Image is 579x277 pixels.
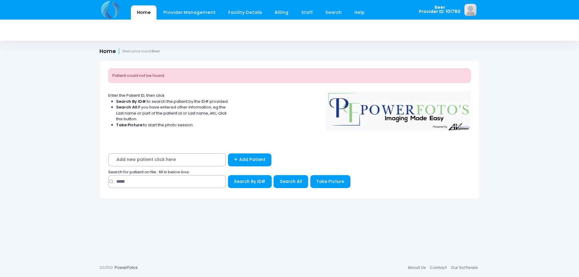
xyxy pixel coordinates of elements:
span: Search All [280,178,302,184]
button: Search All [274,175,308,188]
a: Staff [295,5,318,20]
h1: Home [100,48,160,55]
li: to search the patient by the ID# provided. [116,99,229,105]
span: Beer Provider ID: 101780 [419,5,460,14]
a: Home [131,5,157,20]
span: Search for patient on file : fill in below box; [108,169,189,175]
strong: Search By ID#: [116,99,147,104]
a: Add Patient [228,153,272,166]
li: to start the photo session. [116,122,229,128]
a: Help [349,5,371,20]
small: Welcome back [122,49,160,54]
a: About Us [406,262,428,273]
div: Patient could not be found. [108,68,471,83]
span: Take Picture [316,178,344,184]
a: Our Software [449,262,479,273]
img: Logo [323,87,474,131]
span: 2025© [100,265,113,270]
strong: Take Picture: [116,122,143,128]
a: Facility Details [223,5,268,20]
a: Contact [428,262,449,273]
strong: Beer [151,49,160,54]
span: Add new patient click here [108,153,226,166]
span: Search By ID# [234,178,265,184]
a: Billing [269,5,294,20]
button: Search By ID# [228,175,272,188]
a: Search [319,5,347,20]
span: Enter the Patient ID, then click [108,93,165,98]
button: Take Picture [310,175,350,188]
strong: Search All: [116,104,138,110]
img: image [464,4,476,16]
li: If you have entered other information, eg the Last name or part of the patient id or Last name, e... [116,104,229,122]
a: Provider Management [157,5,221,20]
a: PowerFotos [115,265,138,270]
